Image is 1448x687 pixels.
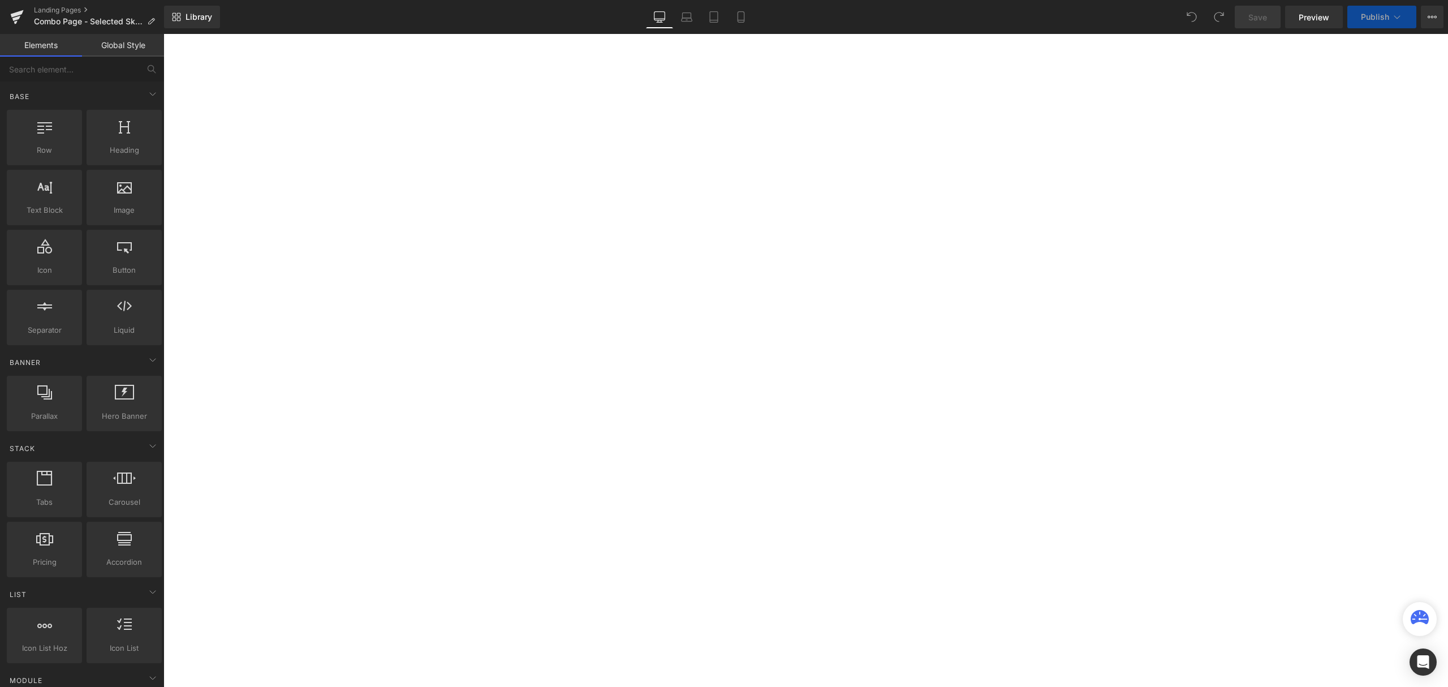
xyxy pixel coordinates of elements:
[90,410,158,422] span: Hero Banner
[34,6,164,15] a: Landing Pages
[1347,6,1416,28] button: Publish
[10,642,79,654] span: Icon List Hoz
[1180,6,1203,28] button: Undo
[186,12,212,22] span: Library
[90,642,158,654] span: Icon List
[8,589,28,600] span: List
[90,144,158,156] span: Heading
[700,6,727,28] a: Tablet
[1285,6,1343,28] a: Preview
[10,496,79,508] span: Tabs
[1361,12,1389,22] span: Publish
[10,556,79,568] span: Pricing
[8,675,44,686] span: Module
[8,357,42,368] span: Banner
[1248,11,1267,23] span: Save
[1410,649,1437,676] div: Open Intercom Messenger
[164,6,220,28] a: New Library
[1208,6,1230,28] button: Redo
[90,556,158,568] span: Accordion
[10,144,79,156] span: Row
[90,204,158,216] span: Image
[1421,6,1443,28] button: More
[90,264,158,276] span: Button
[8,91,31,102] span: Base
[34,17,143,26] span: Combo Page - Selected Skincare Sets | Face Care Combos | Skincare Gift Sets
[8,443,36,454] span: Stack
[90,324,158,336] span: Liquid
[10,324,79,336] span: Separator
[1299,11,1329,23] span: Preview
[10,264,79,276] span: Icon
[10,204,79,216] span: Text Block
[646,6,673,28] a: Desktop
[90,496,158,508] span: Carousel
[82,34,164,57] a: Global Style
[673,6,700,28] a: Laptop
[10,410,79,422] span: Parallax
[727,6,755,28] a: Mobile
